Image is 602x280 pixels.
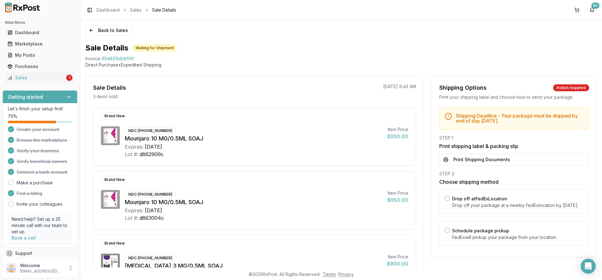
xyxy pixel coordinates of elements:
[66,75,72,81] div: 1
[125,207,144,214] div: Expires:
[12,235,36,240] a: Book a call
[8,41,72,47] div: Marketplace
[97,7,119,13] a: Dashboard
[125,134,382,143] div: Mounjaro 10 MG/0.5ML SOAJ
[387,260,408,267] div: $900.00
[5,38,75,50] a: Marketplace
[140,214,164,222] div: d863004c
[387,133,408,140] div: $950.00
[3,50,77,60] button: My Posts
[439,178,589,186] h3: Choose shipping method
[125,214,138,222] div: Lot #:
[3,61,77,71] button: Purchases
[152,7,176,13] span: Sale Details
[439,135,589,141] div: STEP 1
[452,228,509,233] label: Schedule package pickup
[85,25,131,35] button: Back to Sales
[93,83,126,92] div: Sale Details
[12,216,68,235] p: Need help? Set up a 25 minute call with our team to set up.
[145,207,162,214] div: [DATE]
[130,7,141,13] a: Sales
[17,169,67,175] span: Connect a bank account
[3,39,77,49] button: Marketplace
[8,75,65,81] div: Sales
[439,83,487,92] div: Shipping Options
[125,255,176,262] div: NDC: [PHONE_NUMBER]
[581,259,596,274] div: Open Intercom Messenger
[85,43,128,53] h1: Sale Details
[6,263,16,273] img: User avatar
[20,262,64,269] p: Welcome
[3,3,43,13] img: RxPost Logo
[338,272,354,277] a: Privacy
[101,190,120,209] img: Mounjaro 10 MG/0.5ML SOAJ
[8,113,17,119] span: 75 %
[452,234,584,240] p: FedEx will pickup your package from your location.
[85,55,100,62] div: Invoice
[125,191,176,198] div: NDC: [PHONE_NUMBER]
[132,45,177,51] div: Waiting for Shipment
[97,7,176,13] nav: breadcrumb
[456,113,584,123] h5: Shipping Deadline - Your package must be shipped by end of day [DATE] .
[145,143,162,151] div: [DATE]
[439,94,589,100] div: Print your shipping label and choose how to send your package
[8,106,72,112] p: Let's finish your setup first!
[452,196,507,201] label: Drop off at FedEx Location
[20,269,64,274] p: [EMAIL_ADDRESS][DOMAIN_NAME]
[17,148,59,154] span: Verify your business
[101,126,120,145] img: Mounjaro 10 MG/0.5ML SOAJ
[8,29,72,36] div: Dashboard
[101,240,128,247] div: Brand New
[553,84,589,91] div: Action required
[17,158,67,165] span: Verify beneficial owners
[3,73,77,83] button: Sales1
[5,20,75,25] h2: Main Menu
[8,52,72,58] div: My Posts
[17,190,42,197] span: Post a listing
[3,28,77,38] button: Dashboard
[5,61,75,72] a: Purchases
[17,126,59,133] span: Create your account
[439,154,589,166] button: Print Shipping Documents
[125,198,382,207] div: Mounjaro 10 MG/0.5ML SOAJ
[587,5,597,15] button: 9+
[387,196,408,204] div: $950.00
[452,202,584,209] p: Drop off your package at a nearby FedEx location by [DATE] .
[101,254,120,272] img: Trulicity 3 MG/0.5ML SOAJ
[102,55,134,62] span: 65d820d2b50f
[387,254,408,260] div: Item Price
[439,142,589,150] h3: Print shipping label & packing slip
[387,190,408,196] div: Item Price
[591,3,599,9] div: 9+
[387,126,408,133] div: Item Price
[85,62,597,68] p: Direct Purchase • Expedited Shipping
[17,137,67,143] span: Browse the marketplace
[17,180,53,186] a: Make a purchase
[8,93,43,101] h3: Getting started
[125,143,144,151] div: Expires:
[125,127,176,134] div: NDC: [PHONE_NUMBER]
[101,176,128,183] div: Brand New
[439,171,589,177] div: STEP 2
[323,272,336,277] a: Terms
[93,93,118,100] p: 3 items sold
[5,72,75,83] a: Sales1
[3,248,77,259] button: Support
[140,151,164,158] div: d862909c
[5,50,75,61] a: My Posts
[8,63,72,70] div: Purchases
[125,151,138,158] div: Lot #:
[383,83,416,90] p: [DATE] 9:43 AM
[125,262,382,270] div: [MEDICAL_DATA] 3 MG/0.5ML SOAJ
[17,201,62,207] a: Invite your colleagues
[5,27,75,38] a: Dashboard
[101,113,128,119] div: Brand New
